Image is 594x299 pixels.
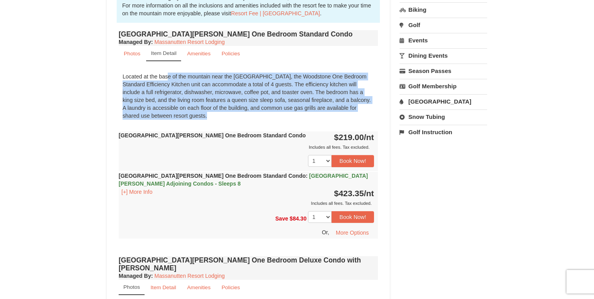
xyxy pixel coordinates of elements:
[400,109,487,124] a: Snow Tubing
[400,2,487,17] a: Biking
[119,39,151,45] span: Managed By
[322,229,329,235] span: Or,
[119,273,151,279] span: Managed By
[400,79,487,93] a: Golf Membership
[331,227,374,239] button: More Options
[400,125,487,139] a: Golf Instruction
[119,173,368,187] strong: [GEOGRAPHIC_DATA][PERSON_NAME] One Bedroom Standard Condo
[216,280,245,295] a: Policies
[145,280,181,295] a: Item Detail
[306,173,308,179] span: :
[231,10,320,16] a: Resort Fee | [GEOGRAPHIC_DATA]
[154,39,225,45] a: Massanutten Resort Lodging
[119,46,145,61] a: Photos
[182,280,216,295] a: Amenities
[400,48,487,63] a: Dining Events
[222,284,240,290] small: Policies
[150,284,176,290] small: Item Detail
[119,199,374,207] div: Includes all fees. Tax excluded.
[334,189,364,198] span: $423.35
[146,46,181,61] a: Item Detail
[364,189,374,198] span: /nt
[154,273,225,279] a: Massanutten Resort Lodging
[119,173,368,187] span: [GEOGRAPHIC_DATA][PERSON_NAME] Adjoining Condos - Sleeps 8
[332,155,374,167] button: Book Now!
[119,280,145,295] a: Photos
[187,51,211,57] small: Amenities
[364,133,374,142] span: /nt
[119,143,374,151] div: Includes all fees. Tax excluded.
[216,46,245,61] a: Policies
[182,46,216,61] a: Amenities
[332,211,374,223] button: Book Now!
[119,132,306,139] strong: [GEOGRAPHIC_DATA][PERSON_NAME] One Bedroom Standard Condo
[400,18,487,32] a: Golf
[119,30,378,38] h4: [GEOGRAPHIC_DATA][PERSON_NAME] One Bedroom Standard Condo
[290,215,306,221] span: $84.30
[222,51,240,57] small: Policies
[123,284,140,290] small: Photos
[119,39,153,45] strong: :
[124,51,140,57] small: Photos
[119,69,378,124] div: Located at the base of the mountain near the [GEOGRAPHIC_DATA], the Woodstone One Bedroom Standar...
[119,273,153,279] strong: :
[400,64,487,78] a: Season Passes
[119,256,378,272] h4: [GEOGRAPHIC_DATA][PERSON_NAME] One Bedroom Deluxe Condo with [PERSON_NAME]
[400,33,487,47] a: Events
[400,94,487,109] a: [GEOGRAPHIC_DATA]
[334,133,374,142] strong: $219.00
[151,50,176,56] small: Item Detail
[187,284,211,290] small: Amenities
[275,215,288,221] span: Save
[119,188,155,196] button: [+] More Info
